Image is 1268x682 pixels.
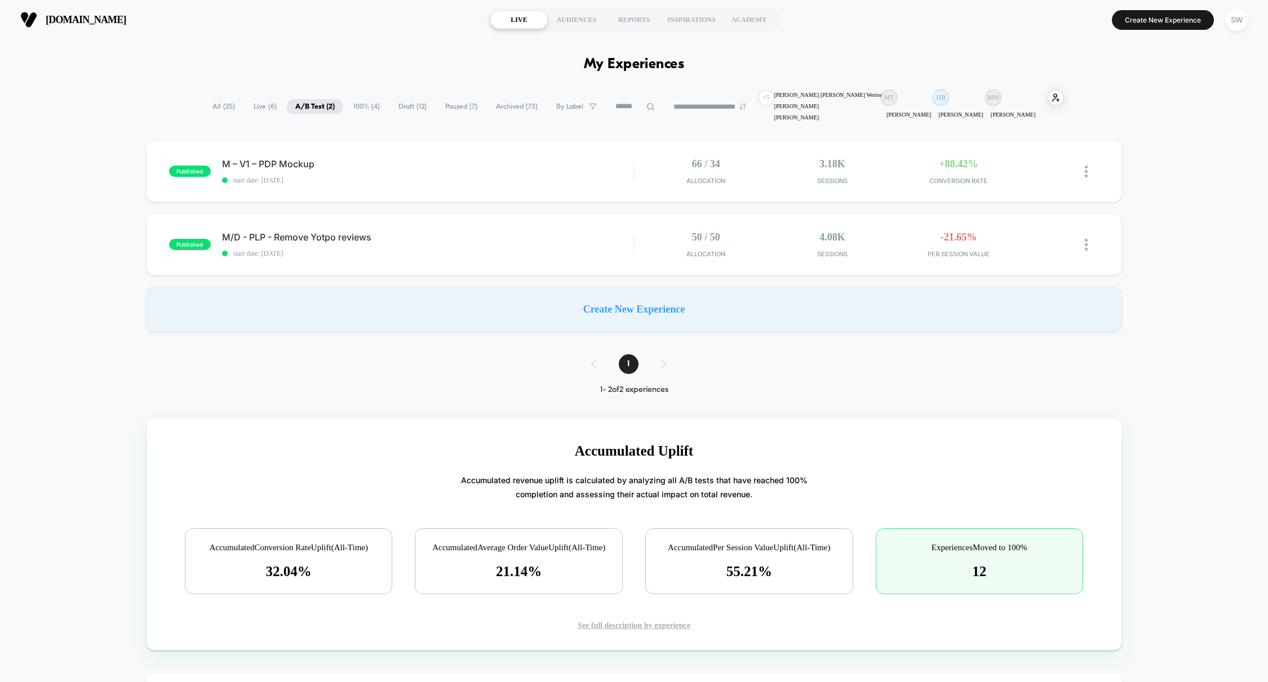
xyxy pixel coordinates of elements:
[261,577,316,594] span: 32.04 %
[751,90,768,106] div: + 5
[605,11,663,29] div: REPORTS
[222,250,634,258] span: start date: [DATE]
[898,177,1019,185] span: CONVERSION RATE
[768,90,886,123] div: [PERSON_NAME] [PERSON_NAME] Weirsøe [PERSON_NAME] [PERSON_NAME]
[461,475,808,503] p: Accumulated revenue uplift is calculated by analyzing all A/B tests that have reached 100% comple...
[169,239,211,251] span: published
[939,93,949,102] p: HB
[1085,166,1088,178] img: close
[1222,8,1251,32] button: SW
[17,11,131,29] button: [DOMAIN_NAME]
[720,11,778,29] div: ACADEMY
[1085,239,1088,251] img: close
[584,56,685,73] h1: My Experiences
[222,232,634,243] span: M/D - PLP - Remove Yotpo reviews
[429,545,608,566] span: Accumulated Average Order Value Uplift (All-Time)
[885,93,895,102] p: MT
[238,99,278,114] span: Live ( 6 )
[992,93,1004,102] p: MM
[888,112,934,118] p: [PERSON_NAME]
[222,177,634,185] span: start date: [DATE]
[548,11,605,29] div: AUDIENCES
[923,550,1035,560] span: Experiences Moved to 100%
[1112,10,1214,30] button: Create New Experience
[495,577,543,594] span: 21.14 %
[818,159,846,171] span: 3.18k
[772,251,893,258] span: Sessions
[660,545,839,566] span: Accumulated Per Session Value Uplift (All-Time)
[146,287,1123,332] div: Create New Experience
[935,159,982,171] span: +88.42%
[169,166,211,177] span: published
[619,355,639,375] span: 1
[772,177,893,185] span: Sessions
[663,11,720,29] div: INSPIRATIONS
[686,177,725,185] span: Allocation
[942,112,988,118] p: [PERSON_NAME]
[567,444,701,461] p: Accumulated Uplift
[490,11,548,29] div: LIVE
[199,545,378,566] span: Accumulated Conversion Rate Uplift (All-Time)
[1226,9,1248,31] div: SW
[383,99,428,114] span: Draft ( 12 )
[580,386,689,395] div: 1 - 2 of 2 experiences
[689,232,723,244] span: 50 / 50
[280,99,336,114] span: A/B Test ( 2 )
[430,99,479,114] span: Paused ( 7 )
[197,99,237,114] span: All ( 25 )
[46,14,127,26] span: [DOMAIN_NAME]
[688,159,724,171] span: 66 / 34
[724,577,774,594] span: 55.21 %
[733,103,739,110] img: end
[996,112,1043,118] p: [PERSON_NAME]
[20,11,37,28] img: Visually logo
[166,636,1102,645] div: See full description by experience
[481,99,539,114] span: Archived ( 73 )
[972,572,987,589] span: 12
[222,159,634,170] span: M – V1 – PDP Mockup
[549,102,577,111] span: By Label
[686,251,725,258] span: Allocation
[898,251,1019,258] span: PER SESSION VALUE
[938,232,979,244] span: -21.65%
[817,232,847,244] span: 4.08k
[338,99,382,114] span: 100% ( 4 )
